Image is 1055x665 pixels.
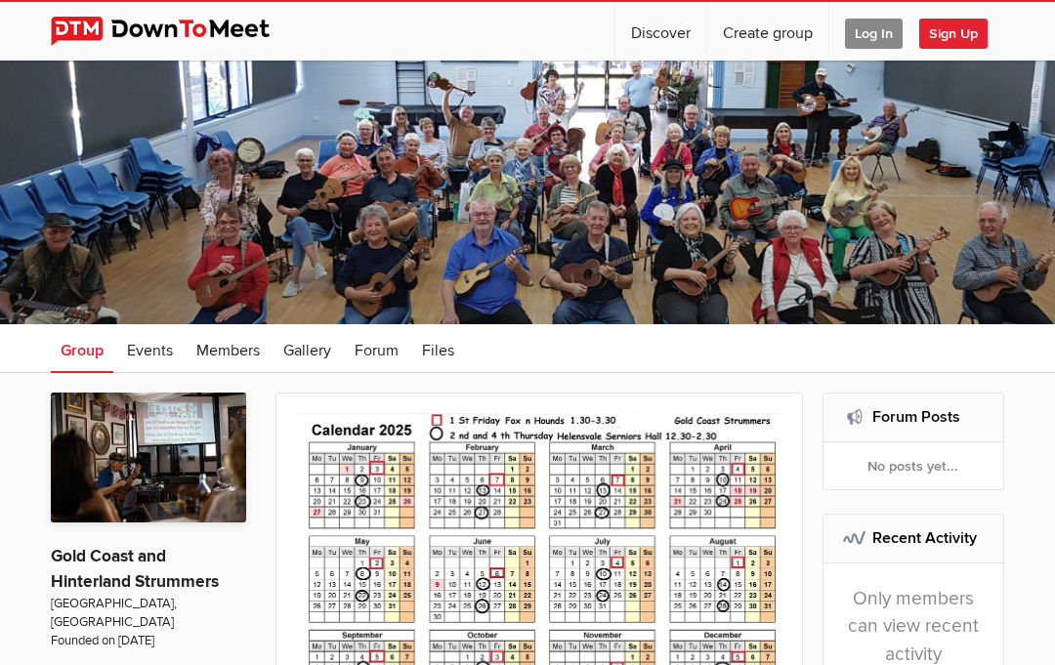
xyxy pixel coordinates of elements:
[274,324,341,373] a: Gallery
[843,515,985,561] h2: Recent Activity
[117,324,183,373] a: Events
[187,324,270,373] a: Members
[707,2,828,61] a: Create group
[412,324,464,373] a: Files
[127,341,173,360] span: Events
[51,632,246,650] span: Founded on [DATE]
[845,19,903,49] span: Log In
[51,393,246,522] img: Gold Coast and Hinterland Strummers
[919,19,988,49] span: Sign Up
[61,341,104,360] span: Group
[51,324,113,373] a: Group
[283,341,331,360] span: Gallery
[355,341,399,360] span: Forum
[51,17,300,46] img: DownToMeet
[872,407,960,427] a: Forum Posts
[829,2,918,61] a: Log In
[919,2,1003,61] a: Sign Up
[823,442,1004,489] div: No posts yet...
[51,595,246,633] span: [GEOGRAPHIC_DATA], [GEOGRAPHIC_DATA]
[196,341,260,360] span: Members
[422,341,454,360] span: Files
[615,2,706,61] a: Discover
[345,324,408,373] a: Forum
